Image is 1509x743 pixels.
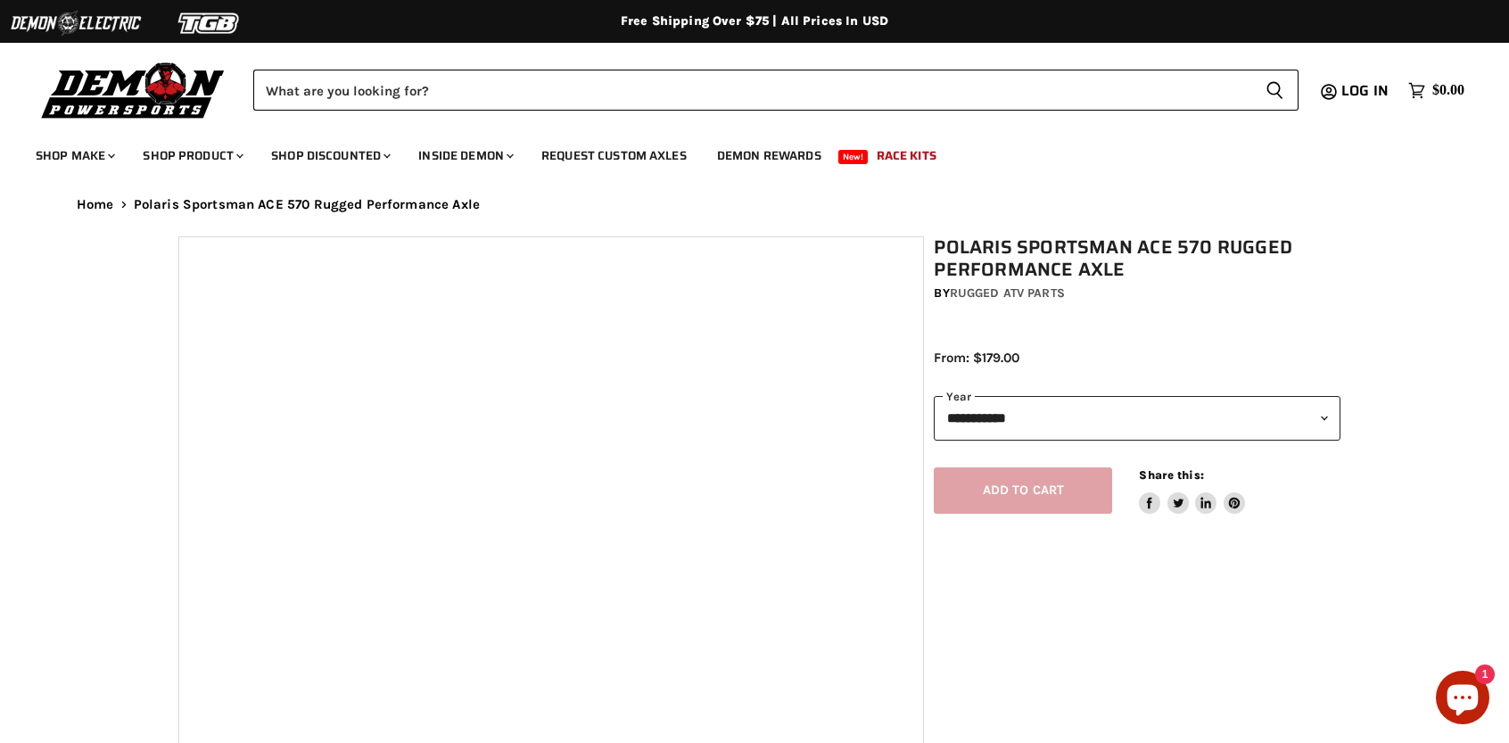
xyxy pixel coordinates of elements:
a: Log in [1333,83,1399,99]
form: Product [253,70,1299,111]
a: Race Kits [863,137,950,174]
span: $0.00 [1432,82,1464,99]
aside: Share this: [1139,467,1245,515]
a: Shop Product [129,137,254,174]
span: Log in [1341,79,1389,102]
img: Demon Electric Logo 2 [9,6,143,40]
span: Polaris Sportsman ACE 570 Rugged Performance Axle [134,197,480,212]
span: From: $179.00 [934,350,1019,366]
div: Free Shipping Over $75 | All Prices In USD [41,13,1468,29]
a: $0.00 [1399,78,1473,103]
inbox-online-store-chat: Shopify online store chat [1431,671,1495,729]
a: Home [77,197,114,212]
a: Shop Make [22,137,126,174]
a: Demon Rewards [704,137,835,174]
a: Rugged ATV Parts [950,285,1065,301]
nav: Breadcrumbs [41,197,1468,212]
ul: Main menu [22,130,1460,174]
a: Shop Discounted [258,137,401,174]
img: TGB Logo 2 [143,6,276,40]
select: year [934,396,1340,440]
a: Request Custom Axles [528,137,700,174]
img: Demon Powersports [36,58,231,121]
h1: Polaris Sportsman ACE 570 Rugged Performance Axle [934,236,1340,281]
div: by [934,284,1340,303]
button: Search [1251,70,1299,111]
span: Share this: [1139,468,1203,482]
span: New! [838,150,869,164]
a: Inside Demon [405,137,524,174]
input: Search [253,70,1251,111]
